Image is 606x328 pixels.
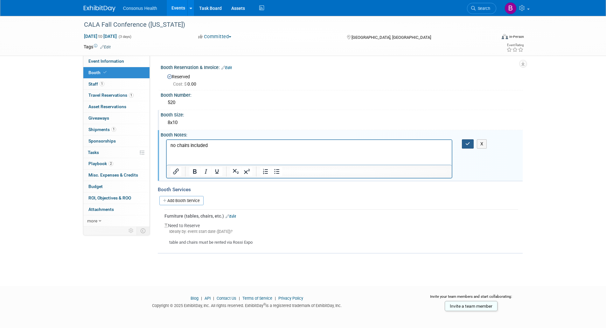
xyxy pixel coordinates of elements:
a: Search [467,3,496,14]
button: Insert/edit link [171,167,181,176]
div: Booth Reservation & Invoice: [161,63,523,71]
span: 0.00 [173,81,199,87]
span: Budget [88,184,103,189]
div: Booth Size: [161,110,523,118]
a: more [83,215,150,227]
span: Asset Reservations [88,104,126,109]
div: Booth Number: [161,90,523,98]
span: Consonus Health [123,6,157,11]
button: Committed [196,33,234,40]
div: table and chairs must be rented via Rossi Expo [164,234,518,246]
td: Toggle Event Tabs [136,227,150,235]
span: | [212,296,216,301]
i: Booth reservation complete [103,71,107,74]
img: ExhibitDay [84,5,115,12]
button: Bullet list [271,167,282,176]
span: Staff [88,81,104,87]
span: | [237,296,241,301]
div: Booth Notes: [161,130,523,138]
span: Misc. Expenses & Credits [88,172,138,178]
span: | [199,296,204,301]
td: Personalize Event Tab Strip [126,227,137,235]
div: 520 [165,98,518,108]
div: Booth Services [158,186,523,193]
button: Bold [189,167,200,176]
a: Travel Reservations1 [83,90,150,101]
img: Format-Inperson.png [502,34,508,39]
button: Subscript [230,167,241,176]
span: [DATE] [DATE] [84,33,117,39]
a: Attachments [83,204,150,215]
span: Tasks [88,150,99,155]
span: Travel Reservations [88,93,134,98]
a: Invite a team member [445,301,498,311]
span: | [273,296,277,301]
a: Edit [221,66,232,70]
span: Shipments [88,127,116,132]
iframe: Rich Text Area [167,140,452,165]
a: API [205,296,211,301]
button: Numbered list [260,167,271,176]
a: Misc. Expenses & Credits [83,170,150,181]
span: Giveaways [88,115,109,121]
div: Furniture (tables, chairs, etc.) [164,213,518,219]
span: to [97,34,103,39]
span: Event Information [88,59,124,64]
span: ROI, Objectives & ROO [88,195,131,200]
button: X [477,139,487,149]
a: Add Booth Service [159,196,204,205]
div: Event Rating [506,44,524,47]
span: more [87,218,97,223]
a: Booth [83,67,150,78]
a: Contact Us [217,296,236,301]
span: Booth [88,70,108,75]
a: Edit [226,214,236,219]
a: Playbook2 [83,158,150,169]
div: 8x10 [165,118,518,128]
a: Edit [100,45,111,49]
button: Italic [200,167,211,176]
span: Playbook [88,161,113,166]
span: [GEOGRAPHIC_DATA], [GEOGRAPHIC_DATA] [352,35,431,40]
div: Copyright © 2025 ExhibitDay, Inc. All rights reserved. ExhibitDay is a registered trademark of Ex... [84,301,411,309]
a: Tasks [83,147,150,158]
a: Shipments1 [83,124,150,135]
span: Sponsorships [88,138,116,143]
span: (3 days) [118,35,131,39]
a: Event Information [83,56,150,67]
a: Budget [83,181,150,192]
sup: ® [263,303,266,306]
span: Attachments [88,207,114,212]
span: 1 [111,127,116,132]
span: 1 [129,93,134,98]
div: In-Person [509,34,524,39]
button: Underline [212,167,222,176]
a: Terms of Service [242,296,272,301]
span: Cost: $ [173,81,187,87]
div: Need to Reserve [164,219,518,246]
img: Bridget Crane [505,2,517,14]
a: Privacy Policy [278,296,303,301]
div: Event Format [459,33,524,43]
button: Superscript [241,167,252,176]
span: Search [476,6,490,11]
div: Invite your team members and start collaborating: [420,294,523,304]
a: Sponsorships [83,136,150,147]
span: 2 [108,161,113,166]
span: 1 [100,81,104,86]
a: ROI, Objectives & ROO [83,192,150,204]
div: Reserved [165,72,518,87]
td: Tags [84,44,111,50]
div: Ideally by: event start date ([DATE])? [164,229,518,234]
a: Blog [191,296,199,301]
div: CALA Fall Conference ([US_STATE]) [82,19,487,31]
a: Staff1 [83,79,150,90]
a: Asset Reservations [83,101,150,112]
a: Giveaways [83,113,150,124]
